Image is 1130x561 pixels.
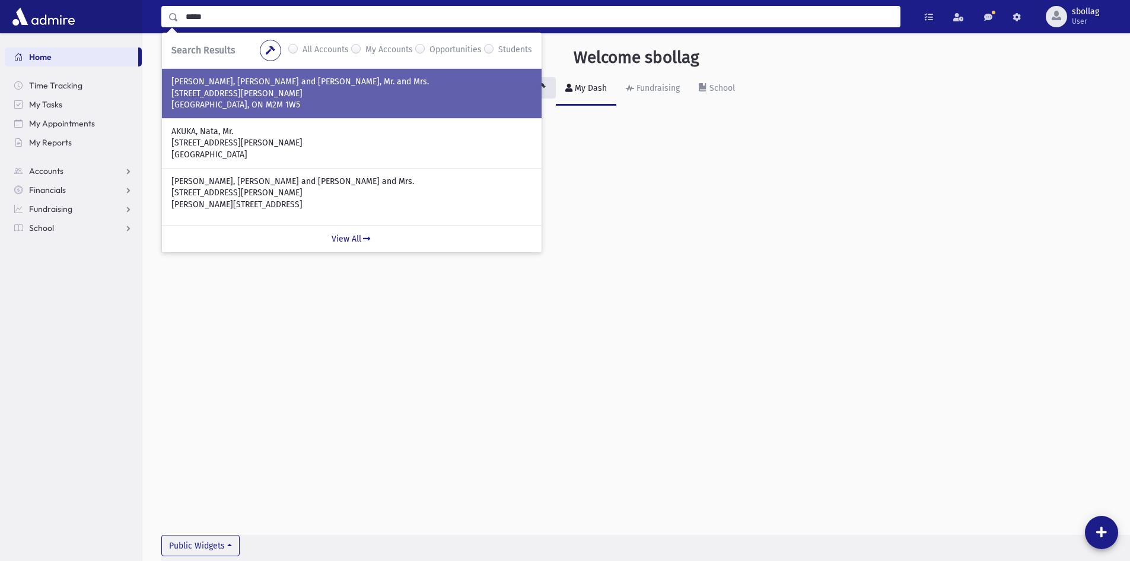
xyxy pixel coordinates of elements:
[498,43,532,58] label: Students
[29,80,82,91] span: Time Tracking
[556,72,616,106] a: My Dash
[171,126,532,138] p: AKUKA, Nata, Mr.
[5,133,142,152] a: My Reports
[5,180,142,199] a: Financials
[179,6,900,27] input: Search
[572,83,607,93] div: My Dash
[5,199,142,218] a: Fundraising
[303,43,349,58] label: All Accounts
[707,83,735,93] div: School
[5,95,142,114] a: My Tasks
[29,118,95,129] span: My Appointments
[634,83,680,93] div: Fundraising
[29,223,54,233] span: School
[171,137,532,149] p: [STREET_ADDRESS][PERSON_NAME]
[689,72,744,106] a: School
[171,187,532,199] p: [STREET_ADDRESS][PERSON_NAME]
[1072,7,1099,17] span: sbollag
[429,43,482,58] label: Opportunities
[29,52,52,62] span: Home
[5,218,142,237] a: School
[29,185,66,195] span: Financials
[171,99,532,111] p: [GEOGRAPHIC_DATA], ON M2M 1W5
[171,149,532,161] p: [GEOGRAPHIC_DATA]
[161,535,240,556] button: Public Widgets
[171,76,532,88] p: [PERSON_NAME], [PERSON_NAME] and [PERSON_NAME], Mr. and Mrs.
[616,72,689,106] a: Fundraising
[574,47,699,68] h3: Welcome sbollag
[162,225,542,252] a: View All
[171,45,235,56] span: Search Results
[5,161,142,180] a: Accounts
[5,76,142,95] a: Time Tracking
[171,88,532,100] p: [STREET_ADDRESS][PERSON_NAME]
[9,5,78,28] img: AdmirePro
[1072,17,1099,26] span: User
[29,166,63,176] span: Accounts
[29,99,62,110] span: My Tasks
[29,204,72,214] span: Fundraising
[29,137,72,148] span: My Reports
[365,43,413,58] label: My Accounts
[5,114,142,133] a: My Appointments
[171,199,532,211] p: [PERSON_NAME][STREET_ADDRESS]
[5,47,138,66] a: Home
[171,176,532,188] p: [PERSON_NAME], [PERSON_NAME] and [PERSON_NAME] and Mrs.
